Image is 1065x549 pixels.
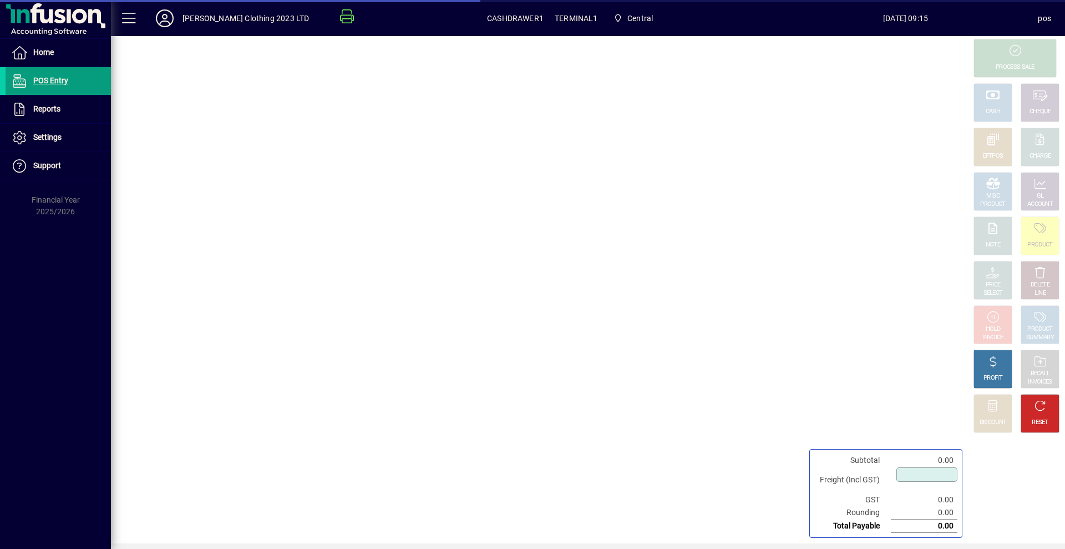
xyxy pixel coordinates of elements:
td: 0.00 [891,454,957,467]
a: Reports [6,95,111,123]
div: NOTE [986,241,1000,249]
a: Home [6,39,111,67]
div: [PERSON_NAME] Clothing 2023 LTD [182,9,309,27]
div: PRODUCT [1027,325,1052,334]
div: CHARGE [1029,152,1051,160]
div: HOLD [986,325,1000,334]
div: PROFIT [983,374,1002,382]
div: pos [1038,9,1051,27]
td: GST [814,493,891,506]
a: Settings [6,124,111,152]
div: RECALL [1031,370,1050,378]
div: RESET [1032,419,1048,427]
span: Reports [33,104,60,113]
div: GL [1037,192,1044,200]
span: [DATE] 09:15 [773,9,1038,27]
div: DELETE [1031,281,1049,289]
div: LINE [1034,289,1046,298]
span: Settings [33,133,62,142]
span: Central [627,9,653,27]
td: Total Payable [814,520,891,533]
span: CASHDRAWER1 [487,9,544,27]
div: PRODUCT [980,200,1005,209]
div: EFTPOS [983,152,1003,160]
div: PRICE [986,281,1001,289]
div: DISCOUNT [980,419,1006,427]
td: 0.00 [891,520,957,533]
button: Profile [147,8,182,28]
div: SELECT [983,289,1003,298]
div: CHEQUE [1029,108,1051,116]
td: Subtotal [814,454,891,467]
span: Support [33,161,61,170]
span: POS Entry [33,76,68,85]
span: Home [33,48,54,57]
div: PRODUCT [1027,241,1052,249]
div: INVOICE [982,334,1003,342]
div: ACCOUNT [1027,200,1053,209]
a: Support [6,152,111,180]
span: TERMINAL1 [555,9,598,27]
div: SUMMARY [1026,334,1054,342]
td: 0.00 [891,493,957,506]
td: Rounding [814,506,891,520]
td: Freight (Incl GST) [814,467,891,493]
td: 0.00 [891,506,957,520]
div: MISC [986,192,1000,200]
div: INVOICES [1028,378,1052,386]
span: Central [609,8,658,28]
div: PROCESS SALE [996,63,1034,72]
div: CASH [986,108,1000,116]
